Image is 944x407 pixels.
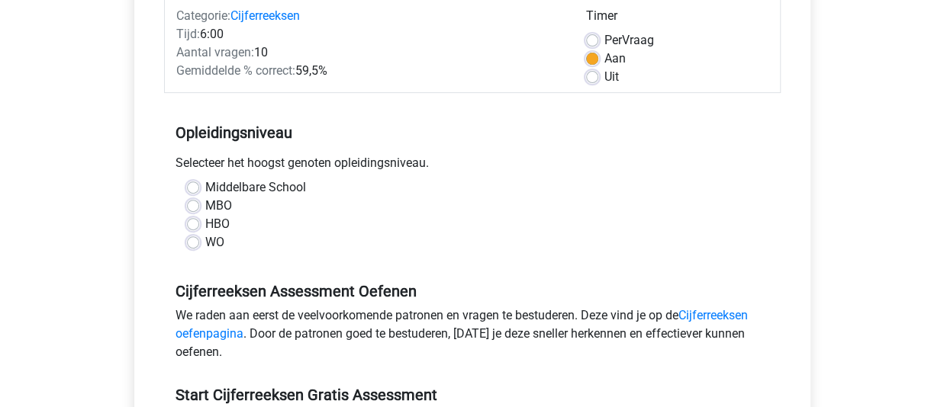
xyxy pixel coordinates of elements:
[604,33,622,47] span: Per
[176,117,769,148] h5: Opleidingsniveau
[205,197,232,215] label: MBO
[205,233,224,252] label: WO
[165,25,575,43] div: 6:00
[165,62,575,80] div: 59,5%
[205,215,230,233] label: HBO
[205,178,306,197] label: Middelbare School
[230,8,300,23] a: Cijferreeksen
[176,45,254,59] span: Aantal vragen:
[604,68,619,86] label: Uit
[165,43,575,62] div: 10
[176,282,769,300] h5: Cijferreeksen Assessment Oefenen
[604,31,654,50] label: Vraag
[586,7,768,31] div: Timer
[176,63,295,78] span: Gemiddelde % correct:
[164,154,781,178] div: Selecteer het hoogst genoten opleidingsniveau.
[176,8,230,23] span: Categorie:
[164,306,781,367] div: We raden aan eerst de veelvoorkomende patronen en vragen te bestuderen. Deze vind je op de . Door...
[176,386,769,404] h5: Start Cijferreeksen Gratis Assessment
[176,27,200,41] span: Tijd:
[604,50,626,68] label: Aan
